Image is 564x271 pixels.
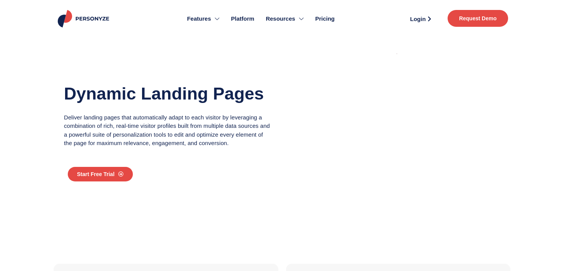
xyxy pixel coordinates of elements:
a: Resources [260,4,309,34]
a: Features [181,4,225,34]
span: Resources [266,15,295,23]
a: Pricing [309,4,340,34]
a: Platform [225,4,260,34]
span: Request Demo [459,16,497,21]
p: Deliver landing pages that automatically adapt to each visitor by leveraging a combination of ric... [64,113,271,148]
a: Start Free Trial [68,167,133,181]
h1: Dynamic Landing Pages [64,82,271,106]
span: Login [410,16,426,22]
span: Pricing [315,15,335,23]
span: Platform [231,15,254,23]
img: Personyze logo [56,10,113,28]
span: Start Free Trial [77,171,114,177]
a: Request Demo [448,10,508,27]
a: Login [401,13,440,24]
span: Features [187,15,211,23]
